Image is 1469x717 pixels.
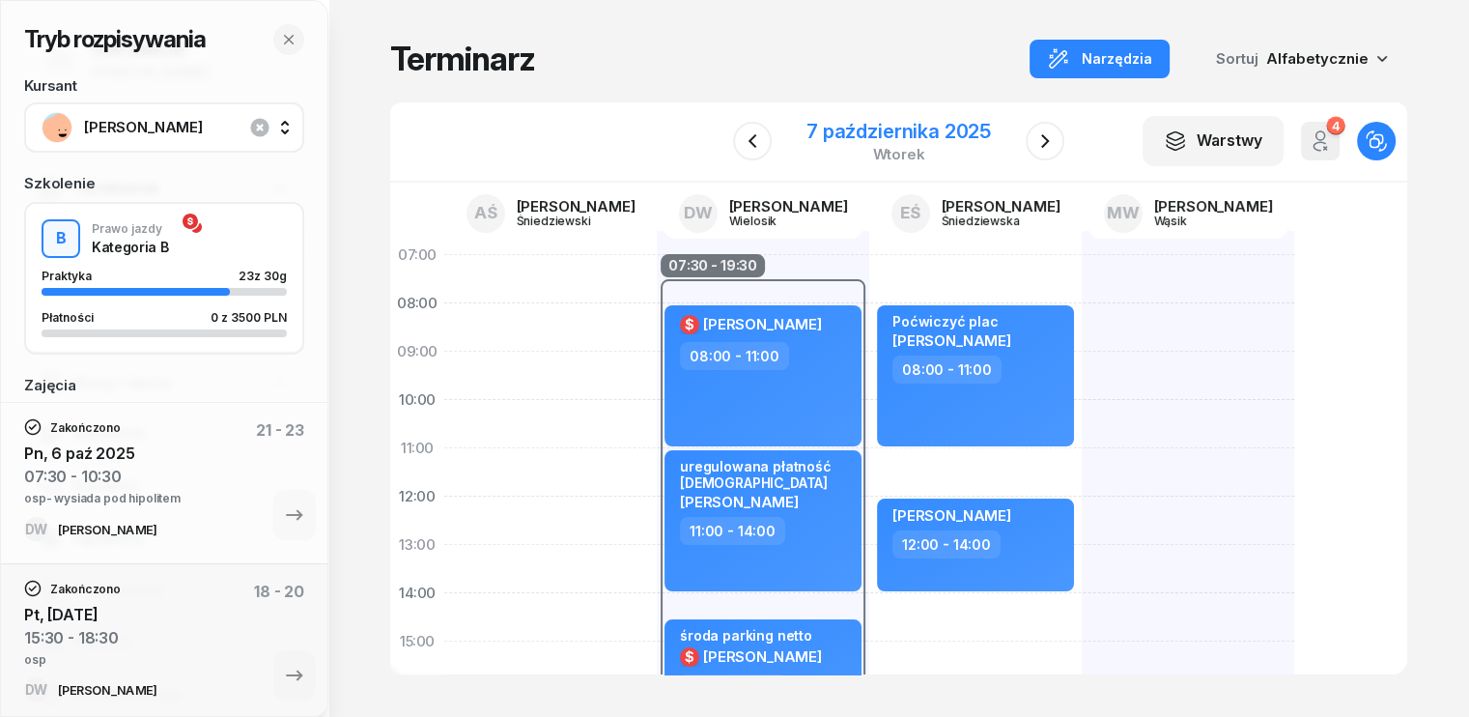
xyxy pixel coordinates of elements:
[390,424,444,473] div: 11:00
[1301,122,1340,160] button: 4
[664,188,863,239] a: DW[PERSON_NAME]Wielosik
[390,617,444,666] div: 15:00
[900,205,920,221] span: EŚ
[390,376,444,424] div: 10:00
[684,205,713,221] span: DW
[239,270,287,282] div: 23 z 30g
[680,627,822,644] div: środa parking netto
[390,473,444,521] div: 12:00
[1164,129,1262,154] div: Warstwy
[680,517,785,545] div: 11:00 - 14:00
[474,205,497,221] span: AŚ
[390,666,444,714] div: 16:00
[390,521,444,569] div: 13:00
[254,580,304,677] div: 18 - 20
[211,311,287,324] div: 0 z 3500 PLN
[680,342,789,370] div: 08:00 - 11:00
[680,493,799,511] span: [PERSON_NAME]
[729,199,848,214] div: [PERSON_NAME]
[806,147,991,161] div: wtorek
[24,649,119,666] div: osp
[390,231,444,279] div: 07:00
[1154,199,1273,214] div: [PERSON_NAME]
[1030,40,1170,78] button: Narzędzia
[942,215,1034,227] div: Śniedziewska
[42,269,92,283] span: Praktyka
[1193,39,1407,79] button: Sortuj Alfabetycznie
[1107,205,1140,221] span: MW
[1143,116,1284,166] button: Warstwy
[1088,188,1288,239] a: MW[PERSON_NAME]Wąsik
[24,418,120,436] div: Zakończono
[517,215,609,227] div: Śniedziewski
[390,42,535,76] h1: Terminarz
[451,188,651,239] a: AŚ[PERSON_NAME]Śniedziewski
[680,458,850,491] div: uregulowana płatność [DEMOGRAPHIC_DATA]
[1154,215,1247,227] div: Wąsik
[24,580,119,626] div: Pt, [DATE]
[1082,47,1152,71] span: Narzędzia
[1326,117,1344,135] div: 4
[390,279,444,328] div: 08:00
[256,418,304,516] div: 21 - 23
[24,626,119,649] div: 15:30 - 18:30
[24,465,181,488] div: 07:30 - 10:30
[390,328,444,376] div: 09:00
[24,580,120,597] div: Zakończono
[26,204,302,353] button: BPrawo jazdyKategoria BPraktyka23z 30gPłatności0 z 3500 PLN
[1266,49,1369,68] span: Alfabetycznie
[806,122,991,141] div: 7 października 2025
[892,313,1011,330] div: Poćwiczyć plac
[892,531,1001,559] div: 12:00 - 14:00
[685,318,694,331] span: $
[517,199,636,214] div: [PERSON_NAME]
[892,506,1011,525] span: [PERSON_NAME]
[24,488,181,504] div: osp- wysiada pod hipolitem
[42,311,105,324] div: Płatności
[1216,46,1262,72] span: Sortuj
[84,115,287,140] span: [PERSON_NAME]
[390,569,444,617] div: 14:00
[25,523,48,536] span: DW
[729,215,822,227] div: Wielosik
[58,683,156,696] div: [PERSON_NAME]
[703,647,822,666] span: [PERSON_NAME]
[24,418,181,465] div: Pn, 6 paź 2025
[876,188,1076,239] a: EŚ[PERSON_NAME]Śniedziewska
[685,650,694,664] span: $
[24,24,206,55] h2: Tryb rozpisywania
[892,331,1011,350] span: [PERSON_NAME]
[58,523,156,535] div: [PERSON_NAME]
[25,683,48,697] span: DW
[892,356,1002,384] div: 08:00 - 11:00
[703,315,822,333] span: [PERSON_NAME]
[942,199,1060,214] div: [PERSON_NAME]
